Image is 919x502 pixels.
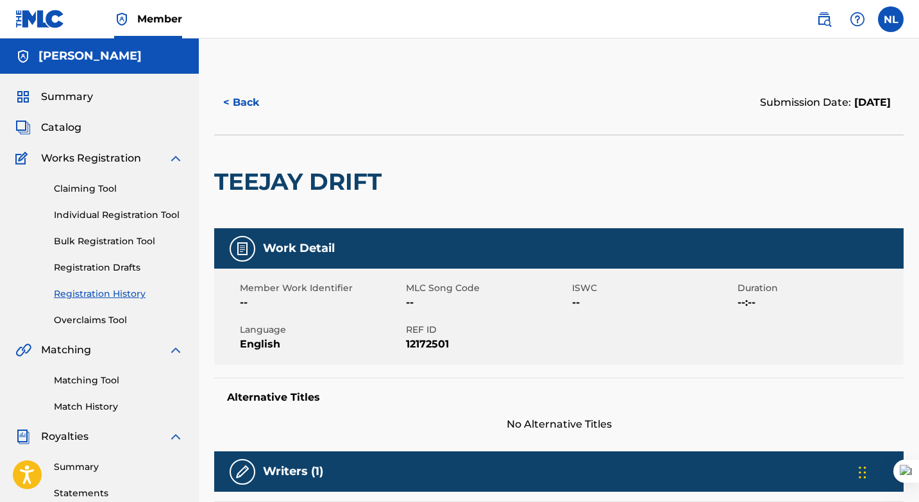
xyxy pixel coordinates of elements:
[240,281,403,295] span: Member Work Identifier
[15,89,93,105] a: SummarySummary
[855,440,919,502] iframe: Chat Widget
[816,12,832,27] img: search
[572,295,735,310] span: --
[850,12,865,27] img: help
[760,95,891,110] div: Submission Date:
[54,208,183,222] a: Individual Registration Tool
[263,241,335,256] h5: Work Detail
[811,6,837,32] a: Public Search
[41,342,91,358] span: Matching
[168,342,183,358] img: expand
[54,182,183,196] a: Claiming Tool
[41,151,141,166] span: Works Registration
[240,323,403,337] span: Language
[738,281,900,295] span: Duration
[406,295,569,310] span: --
[227,391,891,404] h5: Alternative Titles
[15,89,31,105] img: Summary
[214,167,388,196] h2: TEEJAY DRIFT
[168,151,183,166] img: expand
[15,151,32,166] img: Works Registration
[15,342,31,358] img: Matching
[214,87,291,119] button: < Back
[263,464,323,479] h5: Writers (1)
[15,120,31,135] img: Catalog
[240,295,403,310] span: --
[54,314,183,327] a: Overclaims Tool
[240,337,403,352] span: English
[406,337,569,352] span: 12172501
[54,400,183,414] a: Match History
[54,287,183,301] a: Registration History
[572,281,735,295] span: ISWC
[235,241,250,256] img: Work Detail
[859,453,866,492] div: Drag
[235,464,250,480] img: Writers
[214,417,904,432] span: No Alternative Titles
[41,429,89,444] span: Royalties
[406,281,569,295] span: MLC Song Code
[15,10,65,28] img: MLC Logo
[114,12,130,27] img: Top Rightsholder
[851,96,891,108] span: [DATE]
[54,460,183,474] a: Summary
[738,295,900,310] span: --:--
[845,6,870,32] div: Help
[54,261,183,274] a: Registration Drafts
[137,12,182,26] span: Member
[54,235,183,248] a: Bulk Registration Tool
[883,319,919,422] iframe: Resource Center
[406,323,569,337] span: REF ID
[54,487,183,500] a: Statements
[15,120,81,135] a: CatalogCatalog
[878,6,904,32] div: User Menu
[54,374,183,387] a: Matching Tool
[41,89,93,105] span: Summary
[15,429,31,444] img: Royalties
[41,120,81,135] span: Catalog
[168,429,183,444] img: expand
[15,49,31,64] img: Accounts
[38,49,142,63] h5: Nishawn Lee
